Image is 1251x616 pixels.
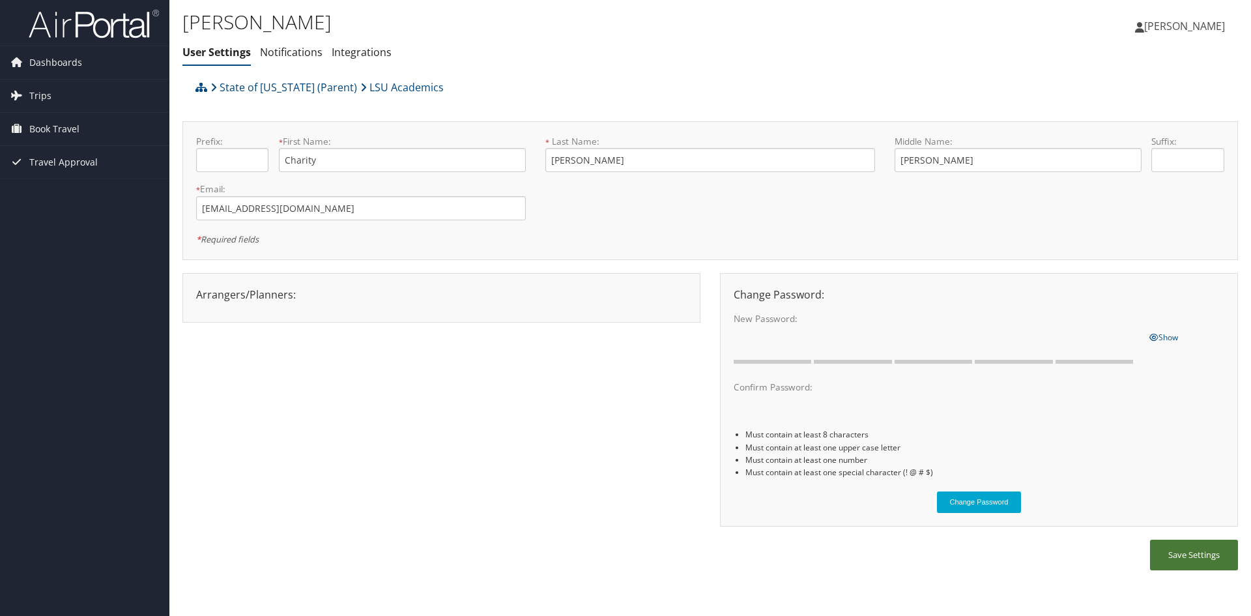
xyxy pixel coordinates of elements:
img: airportal-logo.png [29,8,159,39]
a: LSU Academics [360,74,444,100]
a: [PERSON_NAME] [1135,7,1238,46]
li: Must contain at least one number [745,454,1224,466]
span: Book Travel [29,113,79,145]
label: Last Name: [545,135,875,148]
button: Save Settings [1150,540,1238,570]
li: Must contain at least 8 characters [745,428,1224,441]
button: Change Password [937,491,1022,513]
li: Must contain at least one upper case letter [745,441,1224,454]
span: Travel Approval [29,146,98,179]
a: Show [1149,329,1178,344]
h1: [PERSON_NAME] [182,8,886,36]
label: Email: [196,183,526,196]
div: Arrangers/Planners: [186,287,697,302]
li: Must contain at least one special character (! @ # $) [745,466,1224,478]
label: Confirm Password: [734,381,1139,394]
a: User Settings [182,45,251,59]
div: Change Password: [724,287,1234,302]
label: Middle Name: [895,135,1142,148]
span: Show [1149,332,1178,343]
label: Prefix: [196,135,268,148]
span: Trips [29,80,51,112]
span: [PERSON_NAME] [1144,19,1225,33]
a: Integrations [332,45,392,59]
a: Notifications [260,45,323,59]
label: Suffix: [1151,135,1224,148]
em: Required fields [196,233,259,245]
label: New Password: [734,312,1139,325]
label: First Name: [279,135,526,148]
span: Dashboards [29,46,82,79]
a: State of [US_STATE] (Parent) [210,74,357,100]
